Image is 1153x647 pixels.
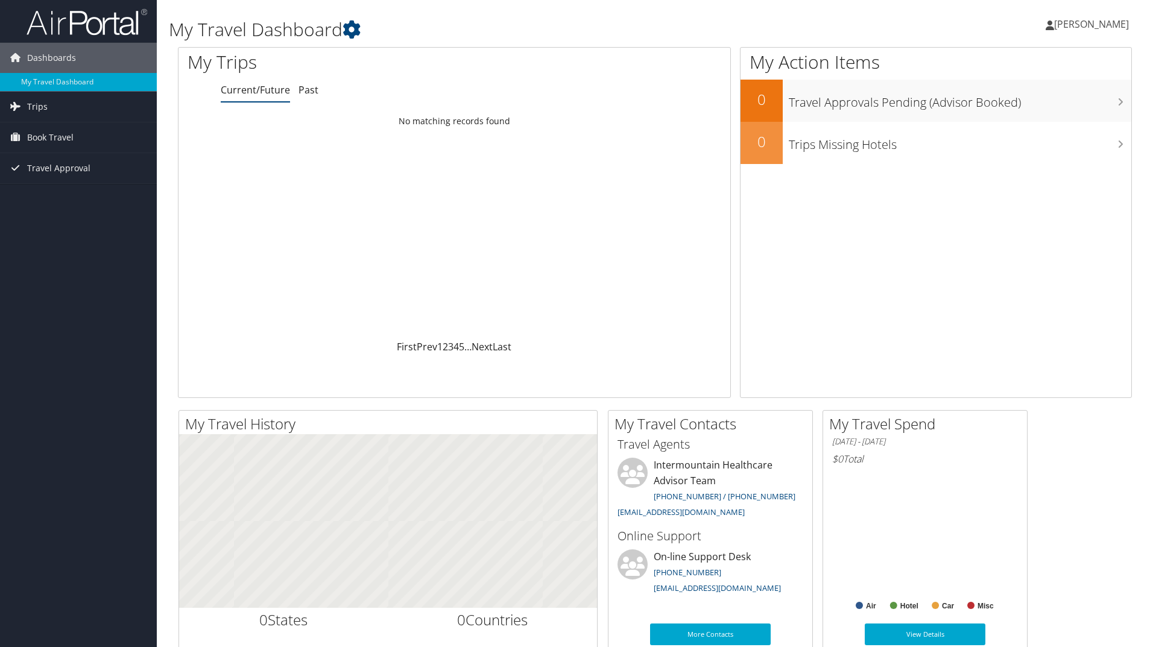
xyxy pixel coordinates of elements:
[448,340,453,353] a: 3
[654,567,721,578] a: [PHONE_NUMBER]
[27,122,74,153] span: Book Travel
[654,491,795,502] a: [PHONE_NUMBER] / [PHONE_NUMBER]
[457,610,466,630] span: 0
[472,340,493,353] a: Next
[27,92,48,122] span: Trips
[443,340,448,353] a: 2
[789,130,1131,153] h3: Trips Missing Hotels
[741,49,1131,75] h1: My Action Items
[741,131,783,152] h2: 0
[417,340,437,353] a: Prev
[618,507,745,517] a: [EMAIL_ADDRESS][DOMAIN_NAME]
[188,610,379,630] h2: States
[169,17,817,42] h1: My Travel Dashboard
[900,602,918,610] text: Hotel
[27,153,90,183] span: Travel Approval
[178,110,730,132] td: No matching records found
[1046,6,1141,42] a: [PERSON_NAME]
[611,458,809,522] li: Intermountain Healthcare Advisor Team
[437,340,443,353] a: 1
[188,49,491,75] h1: My Trips
[650,623,771,645] a: More Contacts
[741,122,1131,164] a: 0Trips Missing Hotels
[27,8,147,36] img: airportal-logo.png
[185,414,597,434] h2: My Travel History
[832,452,843,466] span: $0
[459,340,464,353] a: 5
[865,623,985,645] a: View Details
[1054,17,1129,31] span: [PERSON_NAME]
[741,89,783,110] h2: 0
[614,414,812,434] h2: My Travel Contacts
[618,436,803,453] h3: Travel Agents
[611,549,809,599] li: On-line Support Desk
[789,88,1131,111] h3: Travel Approvals Pending (Advisor Booked)
[741,80,1131,122] a: 0Travel Approvals Pending (Advisor Booked)
[259,610,268,630] span: 0
[942,602,954,610] text: Car
[397,610,589,630] h2: Countries
[299,83,318,96] a: Past
[829,414,1027,434] h2: My Travel Spend
[27,43,76,73] span: Dashboards
[618,528,803,544] h3: Online Support
[832,436,1018,447] h6: [DATE] - [DATE]
[397,340,417,353] a: First
[832,452,1018,466] h6: Total
[493,340,511,353] a: Last
[978,602,994,610] text: Misc
[221,83,290,96] a: Current/Future
[464,340,472,353] span: …
[866,602,876,610] text: Air
[453,340,459,353] a: 4
[654,582,781,593] a: [EMAIL_ADDRESS][DOMAIN_NAME]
